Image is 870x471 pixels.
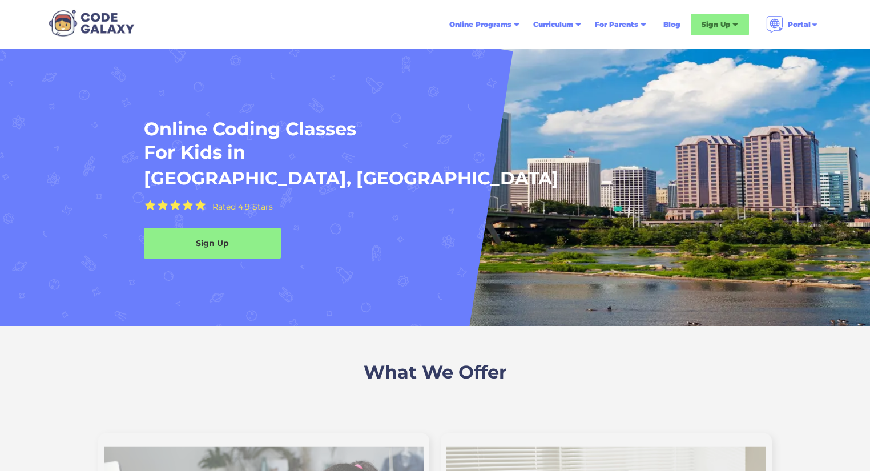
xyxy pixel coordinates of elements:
div: Curriculum [526,14,588,35]
div: Online Programs [442,14,526,35]
div: Sign Up [702,19,730,30]
h1: Online Coding Classes For Kids in [144,117,637,164]
img: Yellow Star - the Code Galaxy [170,200,181,211]
div: Sign Up [144,237,281,249]
div: For Parents [588,14,653,35]
div: Sign Up [691,14,749,35]
a: Sign Up [144,228,281,259]
img: Yellow Star - the Code Galaxy [144,200,156,211]
img: Yellow Star - the Code Galaxy [195,200,206,211]
img: Yellow Star - the Code Galaxy [157,200,168,211]
div: For Parents [595,19,638,30]
h1: [GEOGRAPHIC_DATA], [GEOGRAPHIC_DATA] [144,167,559,190]
div: Portal [788,19,811,30]
div: Online Programs [449,19,511,30]
div: Curriculum [533,19,573,30]
a: Blog [656,14,687,35]
img: Yellow Star - the Code Galaxy [182,200,194,211]
div: Rated 4.9 Stars [212,203,273,211]
div: Portal [759,11,825,38]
